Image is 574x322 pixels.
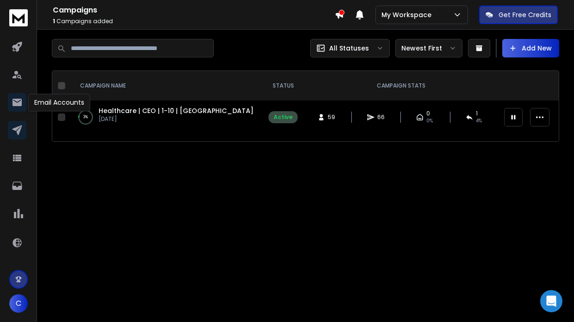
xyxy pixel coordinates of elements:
[426,110,430,117] span: 0
[329,44,369,53] p: All Statuses
[99,106,254,115] a: Healthcare | CEO | 1-10 | [GEOGRAPHIC_DATA]
[476,117,482,125] span: 4 %
[263,71,303,101] th: STATUS
[53,17,55,25] span: 1
[381,10,435,19] p: My Workspace
[53,5,335,16] h1: Campaigns
[395,39,462,57] button: Newest First
[502,39,559,57] button: Add New
[53,18,335,25] p: Campaigns added
[9,294,28,313] button: C
[426,117,433,125] span: 0%
[28,94,90,111] div: Email Accounts
[540,290,562,312] div: Open Intercom Messenger
[69,71,263,101] th: CAMPAIGN NAME
[69,101,263,134] td: 3%Healthcare | CEO | 1-10 | [GEOGRAPHIC_DATA][DATE]
[479,6,558,24] button: Get Free Credits
[99,115,254,123] p: [DATE]
[274,114,293,121] div: Active
[328,114,337,121] span: 59
[303,71,499,101] th: CAMPAIGN STATS
[83,113,88,122] p: 3 %
[377,114,387,121] span: 66
[499,10,551,19] p: Get Free Credits
[476,110,478,117] span: 1
[9,9,28,26] img: logo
